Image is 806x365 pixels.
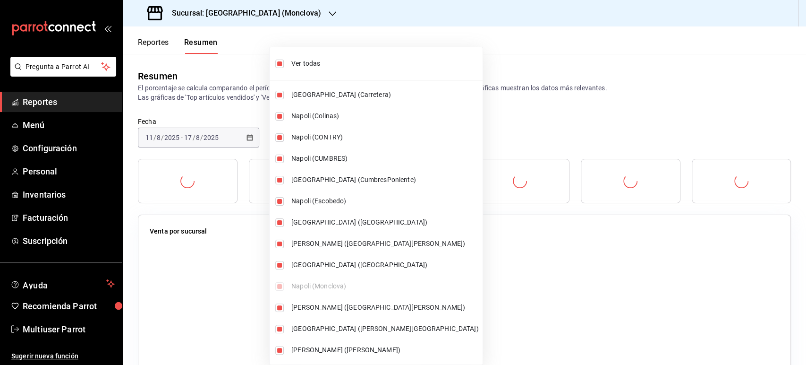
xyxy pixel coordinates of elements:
[291,239,479,249] span: [PERSON_NAME] ([GEOGRAPHIC_DATA][PERSON_NAME])
[291,175,479,185] span: [GEOGRAPHIC_DATA] (CumbresPoniente)
[291,260,479,270] span: [GEOGRAPHIC_DATA] ([GEOGRAPHIC_DATA])
[291,217,479,227] span: [GEOGRAPHIC_DATA] ([GEOGRAPHIC_DATA])
[291,90,479,100] span: [GEOGRAPHIC_DATA] (Carretera)
[291,324,479,334] span: [GEOGRAPHIC_DATA] ([PERSON_NAME][GEOGRAPHIC_DATA])
[291,345,479,355] span: [PERSON_NAME] ([PERSON_NAME])
[291,303,479,313] span: [PERSON_NAME] ([GEOGRAPHIC_DATA][PERSON_NAME])
[291,196,479,206] span: Napoli (Escobedo)
[291,59,479,69] span: Ver todas
[291,111,479,121] span: Napoli (Colinas)
[291,154,479,164] span: Napoli (CUMBRES)
[291,132,479,142] span: Napoli (CONTRY)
